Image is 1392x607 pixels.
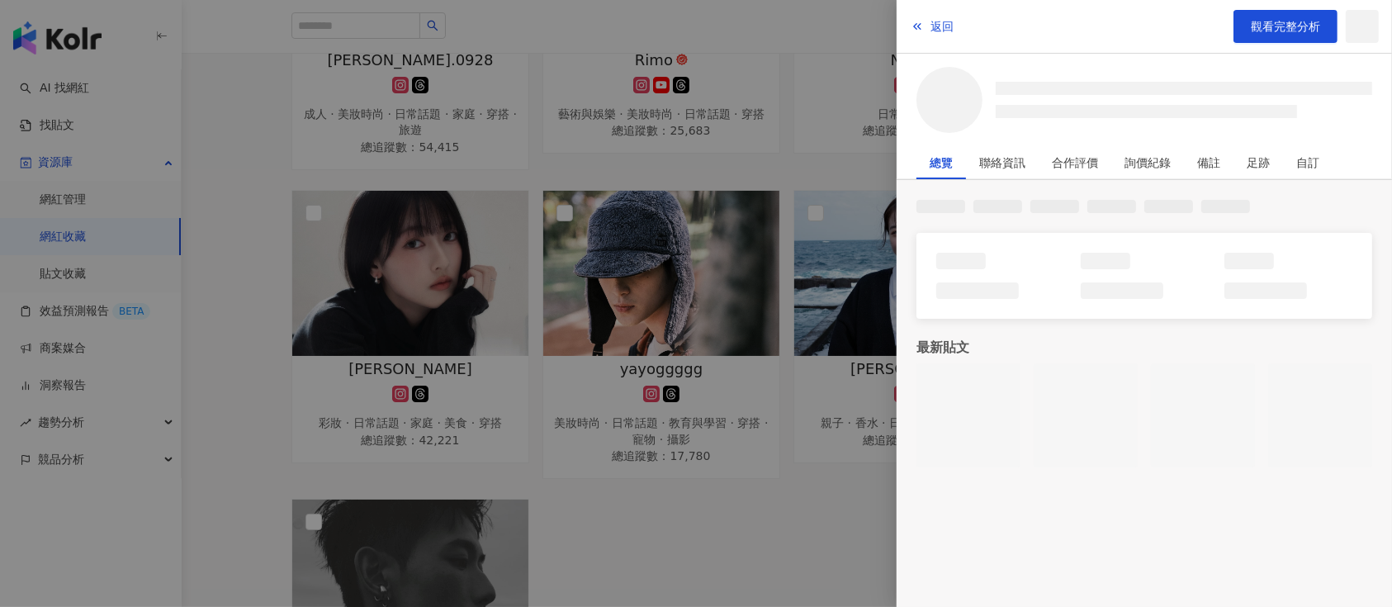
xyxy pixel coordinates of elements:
[910,10,954,43] button: 返回
[916,339,1372,357] div: 最新貼文
[979,146,1025,179] div: 聯絡資訊
[930,146,953,179] div: 總覽
[1124,146,1171,179] div: 詢價紀錄
[1251,20,1320,33] span: 觀看完整分析
[1197,146,1220,179] div: 備註
[1052,146,1098,179] div: 合作評價
[1296,146,1319,179] div: 自訂
[1233,10,1338,43] a: 觀看完整分析
[930,20,954,33] span: 返回
[1247,146,1270,179] div: 足跡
